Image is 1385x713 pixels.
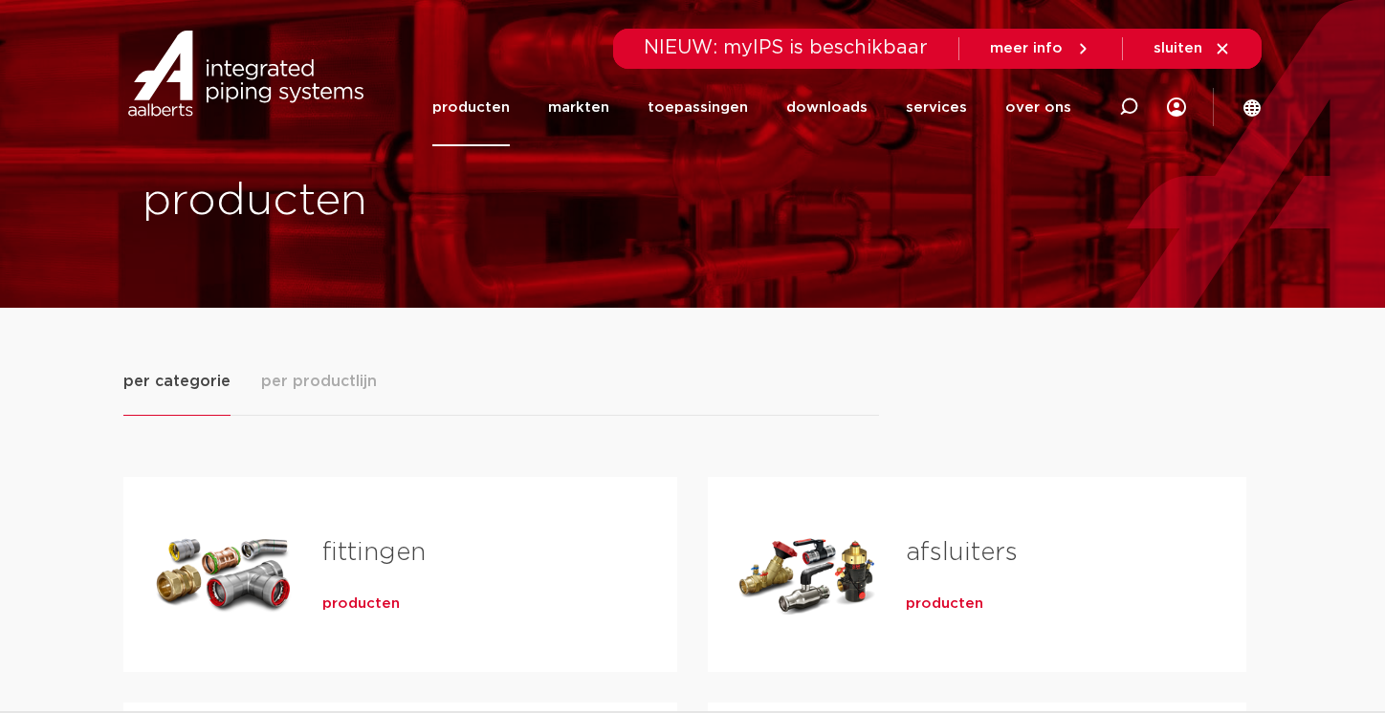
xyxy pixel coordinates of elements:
a: services [906,69,967,146]
span: per productlijn [261,370,377,393]
div: my IPS [1167,69,1186,146]
h1: producten [143,171,683,232]
a: producten [906,594,983,614]
a: producten [322,594,400,614]
a: over ons [1005,69,1071,146]
span: meer info [990,41,1063,55]
span: per categorie [123,370,231,393]
a: markten [548,69,609,146]
nav: Menu [432,69,1071,146]
a: meer info [990,40,1091,57]
a: toepassingen [648,69,748,146]
a: producten [432,69,510,146]
a: afsluiters [906,540,1018,565]
a: sluiten [1154,40,1231,57]
span: sluiten [1154,41,1202,55]
span: NIEUW: myIPS is beschikbaar [644,38,928,57]
a: fittingen [322,540,426,565]
a: downloads [786,69,868,146]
